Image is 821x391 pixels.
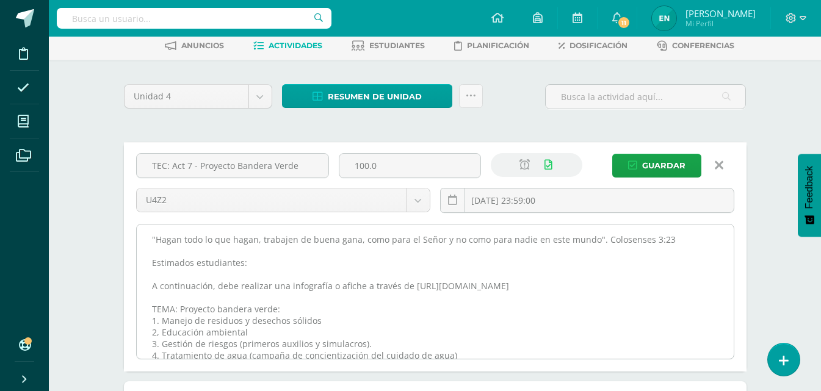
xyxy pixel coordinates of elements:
[617,16,631,29] span: 11
[352,36,425,56] a: Estudiantes
[612,154,701,178] button: Guardar
[559,36,628,56] a: Dosificación
[642,154,685,177] span: Guardar
[454,36,529,56] a: Planificación
[339,154,480,178] input: Puntos máximos
[134,85,239,108] span: Unidad 4
[269,41,322,50] span: Actividades
[181,41,224,50] span: Anuncios
[57,8,331,29] input: Busca un usuario...
[798,154,821,237] button: Feedback - Mostrar encuesta
[282,84,452,108] a: Resumen de unidad
[165,36,224,56] a: Anuncios
[369,41,425,50] span: Estudiantes
[570,41,628,50] span: Dosificación
[467,41,529,50] span: Planificación
[804,166,815,209] span: Feedback
[652,6,676,30] img: 00bc85849806240248e66f61f9775644.png
[441,188,734,212] input: Fecha de entrega
[657,36,734,56] a: Conferencias
[125,85,272,108] a: Unidad 4
[685,7,756,20] span: [PERSON_NAME]
[137,224,734,359] textarea: "Hagan todo lo que hagan, trabajen de buena gana, como para el Señor y no como para nadie en este...
[146,188,397,212] span: U4Z2
[672,41,734,50] span: Conferencias
[137,154,328,178] input: Título
[137,188,430,212] a: U4Z2
[685,18,756,29] span: Mi Perfil
[546,85,745,109] input: Busca la actividad aquí...
[328,85,422,108] span: Resumen de unidad
[253,36,322,56] a: Actividades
